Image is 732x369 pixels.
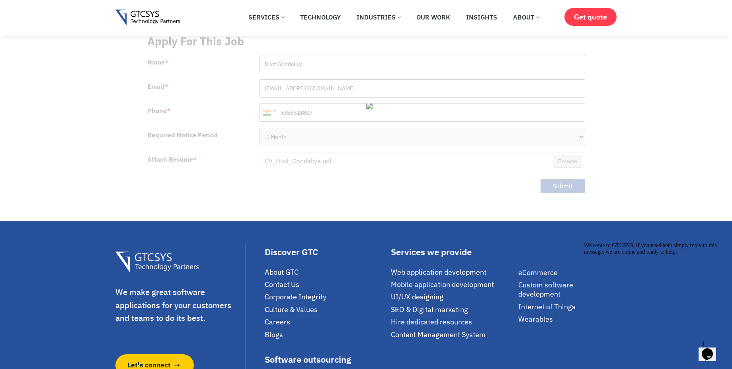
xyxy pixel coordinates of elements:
a: eCommerce [518,268,617,277]
span: Contact Us [265,280,299,289]
a: Culture & Values [265,305,387,314]
span: Culture & Values [265,305,318,314]
span: UI/UX designing [391,292,443,301]
a: Internet of Things [518,302,617,311]
span: Content Management System [391,330,486,339]
a: UI/UX designing [391,292,514,301]
a: Wearables [518,314,617,324]
span: eCommerce [518,268,558,277]
a: Mobile application development [391,280,514,289]
div: Services we provide [391,248,514,256]
a: About GTC [265,267,387,277]
img: loader.gif [366,103,398,109]
a: Corporate Integrity [265,292,387,301]
span: Welcome to GTCSYS, if you need help simply reply to this message, we are online and ready to help. [3,3,136,16]
iframe: chat widget [581,239,724,333]
span: Hire dedicated resources [391,317,472,326]
img: Gtcsys logo [115,10,180,26]
div: Software outsourcing [265,355,391,364]
span: Mobile application development [391,280,494,289]
iframe: chat widget [699,337,724,361]
a: Industries [351,8,406,26]
a: SEO & Digital marketing [391,305,514,314]
a: Our Work [410,8,456,26]
a: Hire dedicated resources [391,317,514,326]
a: Services [242,8,290,26]
a: Get quote [564,8,617,26]
a: Custom software development [518,280,617,299]
a: Contact Us [265,280,387,289]
span: SEO & Digital marketing [391,305,468,314]
span: Web application development [391,267,486,277]
p: We make great software applications for your customers and teams to do its best. [115,286,244,325]
a: Technology [294,8,347,26]
span: About GTC [265,267,299,277]
span: Internet of Things [518,302,576,311]
a: Web application development [391,267,514,277]
a: Content Management System [391,330,514,339]
span: Blogs [265,330,283,339]
img: Gtcsys Footer Logo [115,252,199,273]
span: Corporate Integrity [265,292,326,301]
span: Get quote [574,13,607,21]
a: About [507,8,545,26]
a: Blogs [265,330,387,339]
a: Insights [460,8,503,26]
span: Wearables [518,314,553,324]
div: Welcome to GTCSYS, if you need help simply reply to this message, we are online and ready to help. [3,3,146,16]
a: Careers [265,317,387,326]
div: Discover GTC [265,248,387,256]
span: Careers [265,317,290,326]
